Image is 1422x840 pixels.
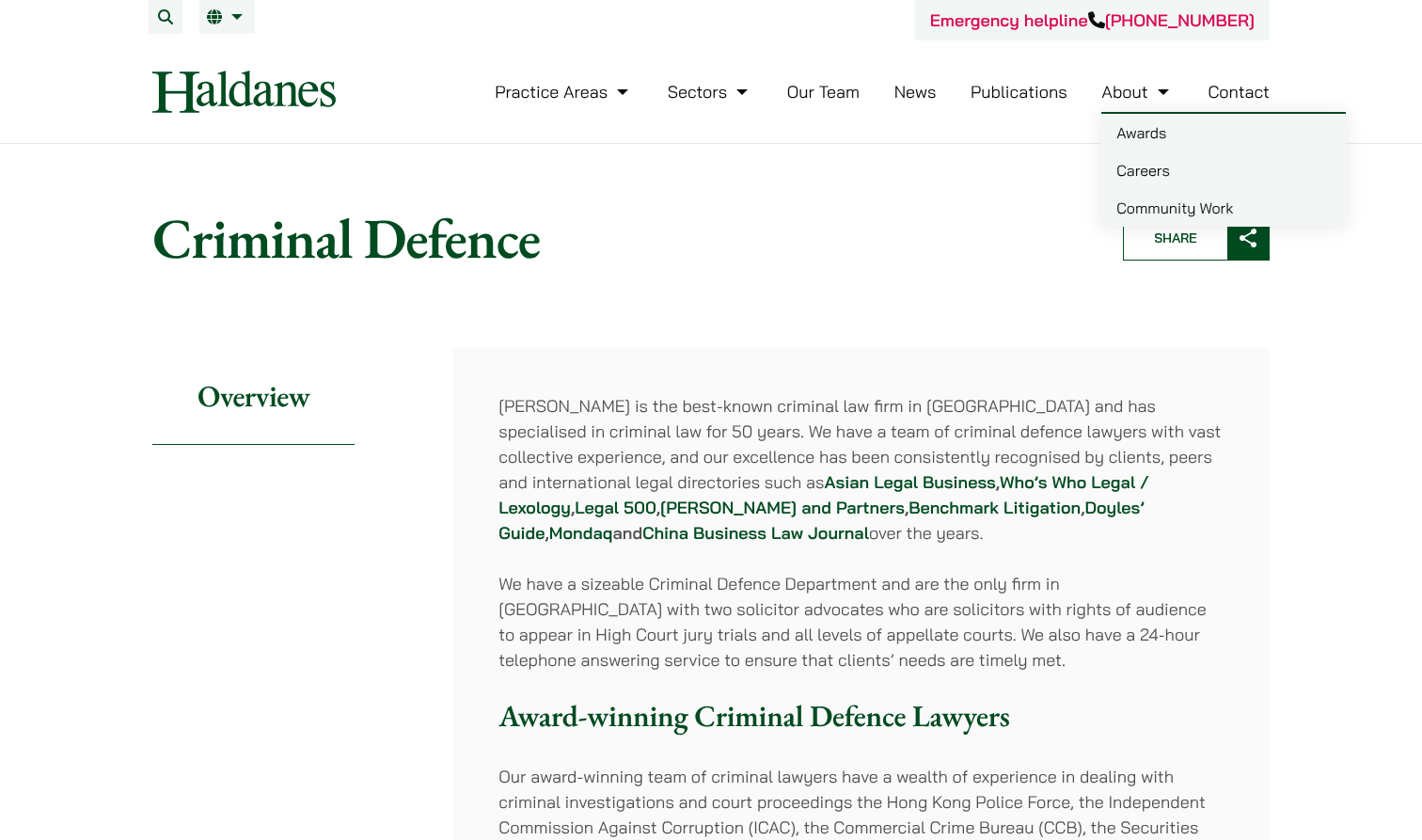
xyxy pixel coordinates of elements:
[971,81,1067,103] a: Publications
[1208,81,1270,103] a: Contact
[495,81,633,103] a: Practice Areas
[1101,151,1346,189] a: Careers
[498,698,1224,734] h3: Award-winning Criminal Defence Lawyers
[545,522,549,544] strong: ,
[908,497,1081,518] a: Benchmark Litigation
[498,497,1145,544] a: Doyles’ Guide
[824,471,995,493] a: Asian Legal Business
[549,522,613,544] a: Mondaq
[894,81,937,103] a: News
[152,71,336,113] img: Logo of Haldanes
[1124,216,1227,260] span: Share
[1101,189,1346,227] a: Community Work
[656,497,660,518] strong: ,
[152,204,1091,272] h1: Criminal Defence
[498,393,1224,546] p: [PERSON_NAME] is the best-known criminal law firm in [GEOGRAPHIC_DATA] and has specialised in cri...
[642,522,869,544] a: China Business Law Journal
[996,471,1000,493] strong: ,
[575,497,656,518] a: Legal 500
[498,571,1224,673] p: We have a sizeable Criminal Defence Department and are the only firm in [GEOGRAPHIC_DATA] with tw...
[905,497,1085,518] strong: , ,
[571,497,575,518] strong: ,
[660,497,905,518] a: [PERSON_NAME] and Partners
[207,9,247,24] a: EN
[612,522,642,544] strong: and
[787,81,860,103] a: Our Team
[498,471,1149,518] a: Who’s Who Legal / Lexology
[668,81,752,103] a: Sectors
[152,348,355,445] h2: Overview
[1101,81,1173,103] a: About
[1123,215,1270,261] button: Share
[930,9,1255,31] a: Emergency helpline[PHONE_NUMBER]
[1101,114,1346,151] a: Awards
